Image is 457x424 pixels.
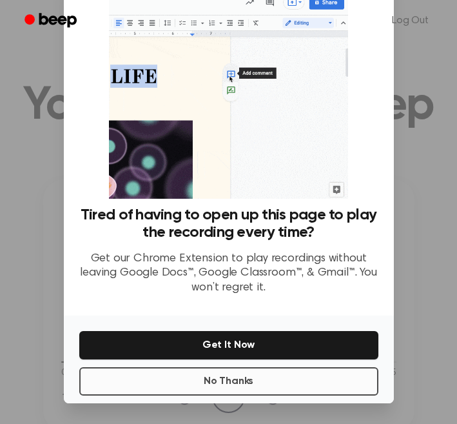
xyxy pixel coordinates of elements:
a: Log Out [379,5,442,36]
h3: Tired of having to open up this page to play the recording every time? [79,207,378,241]
a: Beep [15,8,88,34]
button: No Thanks [79,367,378,396]
button: Get It Now [79,331,378,359]
p: Get our Chrome Extension to play recordings without leaving Google Docs™, Google Classroom™, & Gm... [79,252,378,296]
